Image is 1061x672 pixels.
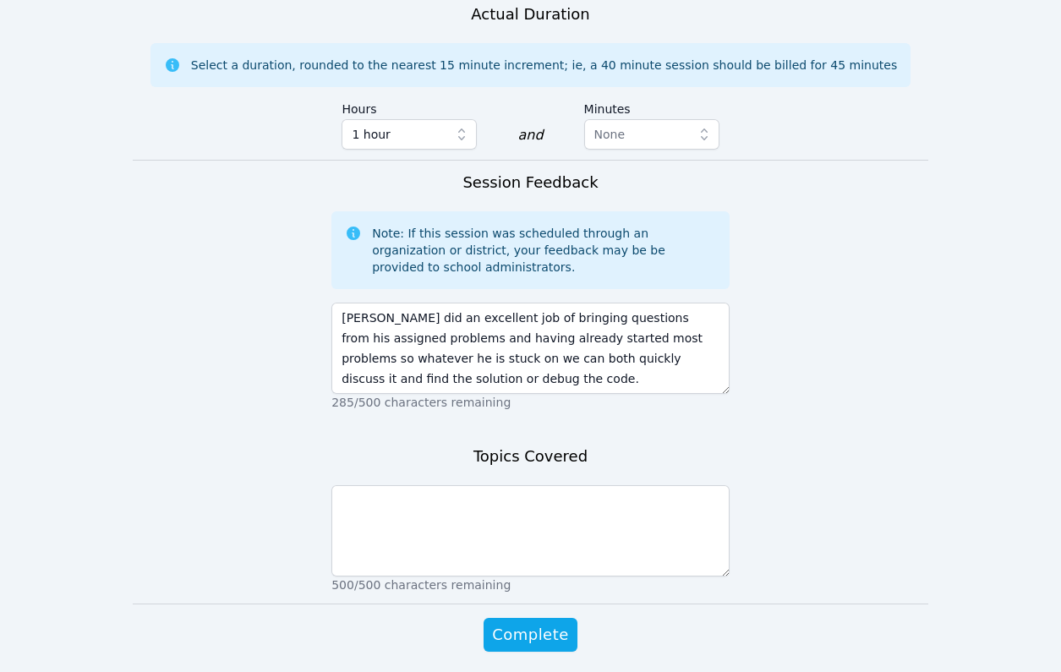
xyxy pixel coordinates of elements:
[191,57,897,74] div: Select a duration, rounded to the nearest 15 minute increment; ie, a 40 minute session should be ...
[331,576,730,593] p: 500/500 characters remaining
[462,171,598,194] h3: Session Feedback
[331,394,730,411] p: 285/500 characters remaining
[352,124,390,145] span: 1 hour
[594,128,626,141] span: None
[484,618,577,652] button: Complete
[342,94,477,119] label: Hours
[331,303,730,394] textarea: [PERSON_NAME] did an excellent job of bringing questions from his assigned problems and having al...
[372,225,716,276] div: Note: If this session was scheduled through an organization or district, your feedback may be be ...
[342,119,477,150] button: 1 hour
[517,125,543,145] div: and
[492,623,568,647] span: Complete
[584,94,719,119] label: Minutes
[473,445,588,468] h3: Topics Covered
[471,3,589,26] h3: Actual Duration
[584,119,719,150] button: None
